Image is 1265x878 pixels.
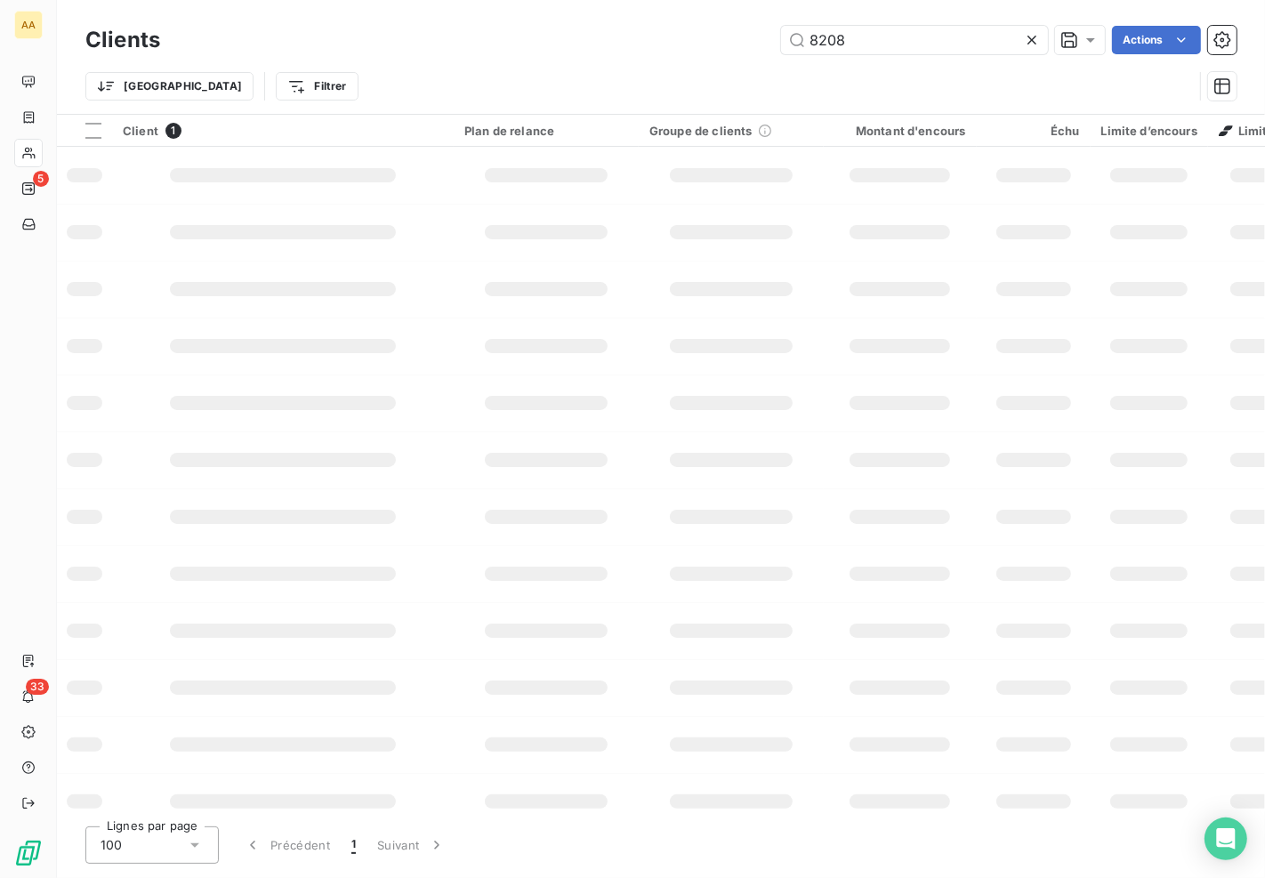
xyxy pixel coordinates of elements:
div: Montant d'encours [834,124,966,138]
button: 1 [341,826,367,864]
span: 1 [165,123,181,139]
span: 33 [26,679,49,695]
div: Limite d’encours [1101,124,1197,138]
span: Client [123,124,158,138]
button: Suivant [367,826,456,864]
div: AA [14,11,43,39]
span: Groupe de clients [649,124,753,138]
span: 100 [101,836,122,854]
span: 5 [33,171,49,187]
button: Filtrer [276,72,358,101]
input: Rechercher [781,26,1048,54]
div: Open Intercom Messenger [1205,818,1247,860]
div: Échu [987,124,1080,138]
button: [GEOGRAPHIC_DATA] [85,72,254,101]
span: 1 [351,836,356,854]
button: Actions [1112,26,1201,54]
div: Plan de relance [464,124,628,138]
h3: Clients [85,24,160,56]
button: Précédent [233,826,341,864]
img: Logo LeanPay [14,839,43,867]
